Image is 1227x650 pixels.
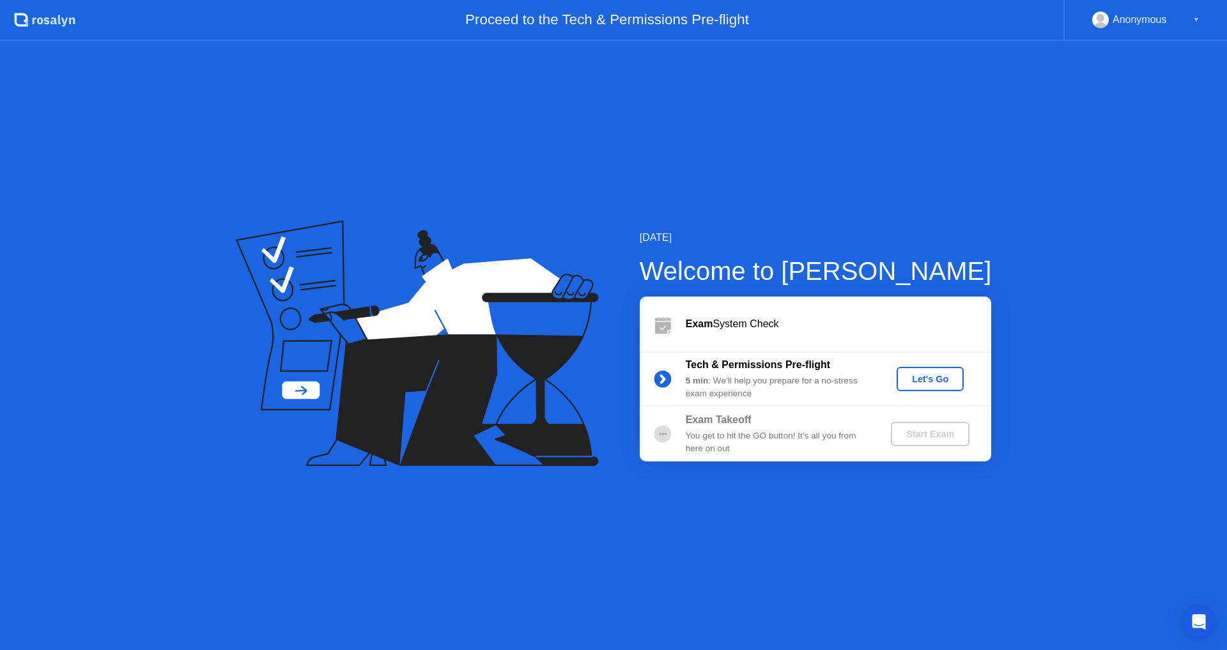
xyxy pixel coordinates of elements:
b: Exam Takeoff [686,414,752,425]
b: Exam [686,318,713,329]
div: System Check [686,316,991,332]
div: Open Intercom Messenger [1184,607,1214,637]
div: ▼ [1193,12,1200,28]
div: : We’ll help you prepare for a no-stress exam experience [686,375,870,401]
div: Welcome to [PERSON_NAME] [640,252,992,290]
div: Anonymous [1113,12,1167,28]
div: Start Exam [896,429,964,439]
b: 5 min [686,376,709,385]
div: [DATE] [640,230,992,245]
b: Tech & Permissions Pre-flight [686,359,830,370]
button: Let's Go [897,367,964,391]
button: Start Exam [891,422,969,446]
div: Let's Go [902,374,959,384]
div: You get to hit the GO button! It’s all you from here on out [686,429,870,456]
